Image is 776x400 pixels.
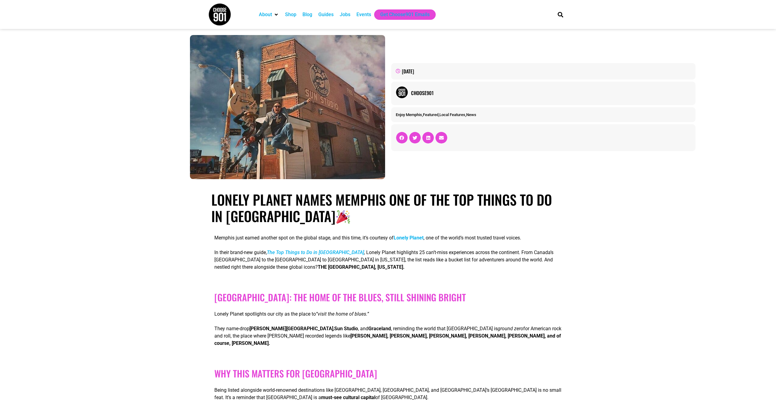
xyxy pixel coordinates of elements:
[267,250,364,255] a: The Top Things to Do in [GEOGRAPHIC_DATA]
[214,368,562,379] h2: Why This Matters for [GEOGRAPHIC_DATA]
[318,264,327,270] strong: THE
[190,35,385,179] img: Two people jumping in front of a building with a guitar, featuring The Edge.
[340,11,350,18] a: Jobs
[498,326,523,331] em: ground zero
[249,326,333,331] strong: [PERSON_NAME][GEOGRAPHIC_DATA]
[555,9,565,19] div: Search
[285,11,296,18] a: Shop
[336,210,350,224] img: 🎉
[402,68,414,75] time: [DATE]
[396,132,408,143] div: Share on facebook
[259,11,272,18] a: About
[328,264,405,270] strong: [GEOGRAPHIC_DATA], [US_STATE].
[435,132,447,143] div: Share on email
[256,9,547,20] nav: Main nav
[302,11,312,18] a: Blog
[214,234,562,242] p: Memphis just earned another spot on the global stage, and this time, it’s courtesy of , one of th...
[422,132,434,143] div: Share on linkedin
[368,326,391,331] strong: Graceland
[214,292,562,303] h2: [GEOGRAPHIC_DATA]: The Home of the Blues, Still Shining Bright
[396,112,422,117] a: Enjoy Memphis
[214,310,562,318] p: Lonely Planet spotlights our city as the place to
[211,191,565,224] h1: Lonely Planet Names Memphis One of the Top Things to Do in [GEOGRAPHIC_DATA]
[318,11,334,18] a: Guides
[356,11,371,18] a: Events
[409,132,421,143] div: Share on twitter
[411,89,691,97] a: Choose901
[214,325,562,347] p: They name-drop , , and , reminding the world that [GEOGRAPHIC_DATA] is for American rock and roll...
[396,112,476,117] span: , , ,
[380,11,430,18] a: Get Choose901 Emails
[394,235,424,241] a: Lonely Planet
[214,249,562,271] p: In their brand-new guide, , Lonely Planet highlights 25 can’t-miss experiences across the contine...
[334,326,358,331] strong: Sun Studio
[423,112,438,117] a: Featured
[396,86,408,98] img: Picture of Choose901
[439,112,465,117] a: Local Features
[256,9,282,20] div: About
[316,311,369,317] em: “visit the home of blues.”
[466,112,476,117] a: News
[214,333,561,346] strong: [PERSON_NAME], [PERSON_NAME], [PERSON_NAME], [PERSON_NAME], [PERSON_NAME], and of course, [PERSON...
